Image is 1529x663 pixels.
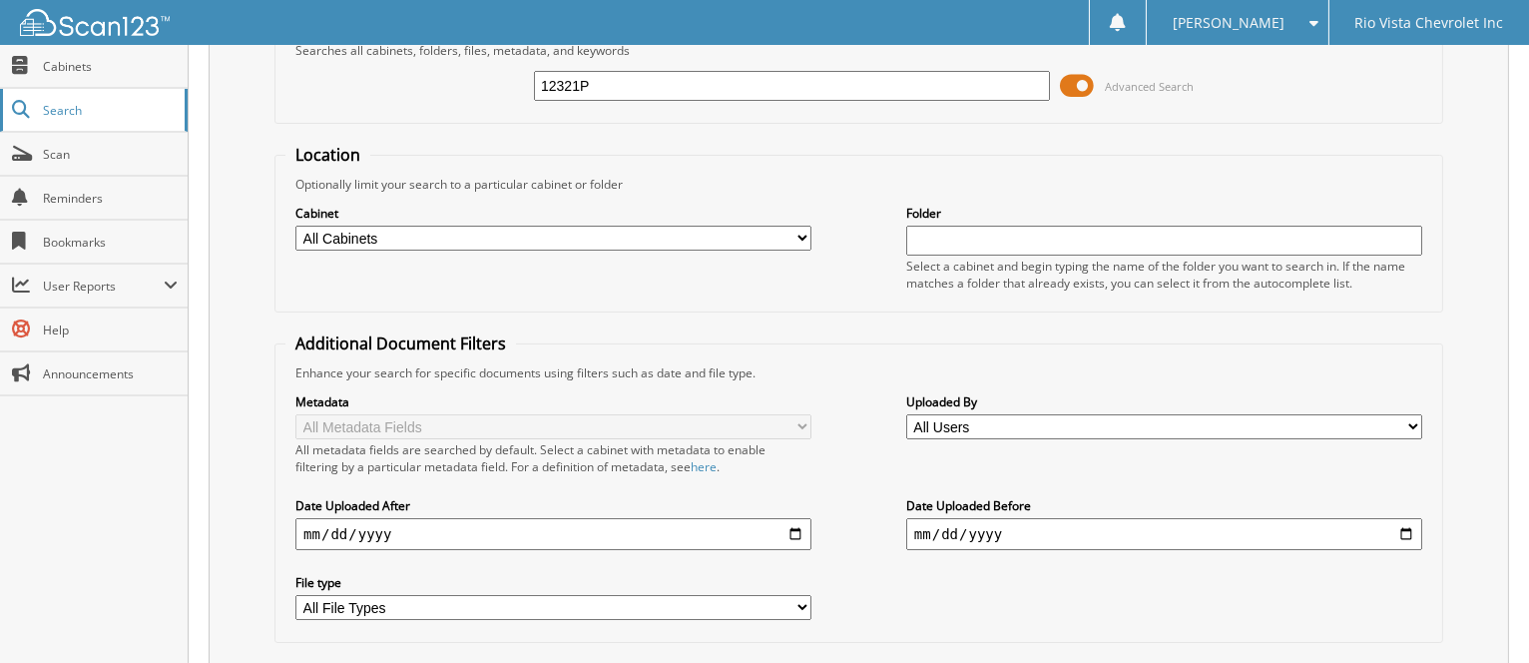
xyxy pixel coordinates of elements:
[43,146,178,163] span: Scan
[43,190,178,207] span: Reminders
[20,9,170,36] img: scan123-logo-white.svg
[295,205,811,222] label: Cabinet
[43,278,164,295] span: User Reports
[43,322,178,338] span: Help
[285,176,1432,193] div: Optionally limit your search to a particular cabinet or folder
[906,497,1422,514] label: Date Uploaded Before
[1354,17,1503,29] span: Rio Vista Chevrolet Inc
[43,234,178,251] span: Bookmarks
[295,497,811,514] label: Date Uploaded After
[1105,79,1194,94] span: Advanced Search
[43,365,178,382] span: Announcements
[906,258,1422,292] div: Select a cabinet and begin typing the name of the folder you want to search in. If the name match...
[691,458,717,475] a: here
[295,574,811,591] label: File type
[295,441,811,475] div: All metadata fields are searched by default. Select a cabinet with metadata to enable filtering b...
[1173,17,1284,29] span: [PERSON_NAME]
[295,393,811,410] label: Metadata
[295,518,811,550] input: start
[906,393,1422,410] label: Uploaded By
[906,205,1422,222] label: Folder
[285,332,516,354] legend: Additional Document Filters
[43,58,178,75] span: Cabinets
[285,144,370,166] legend: Location
[906,518,1422,550] input: end
[43,102,175,119] span: Search
[285,42,1432,59] div: Searches all cabinets, folders, files, metadata, and keywords
[285,364,1432,381] div: Enhance your search for specific documents using filters such as date and file type.
[1429,567,1529,663] iframe: Chat Widget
